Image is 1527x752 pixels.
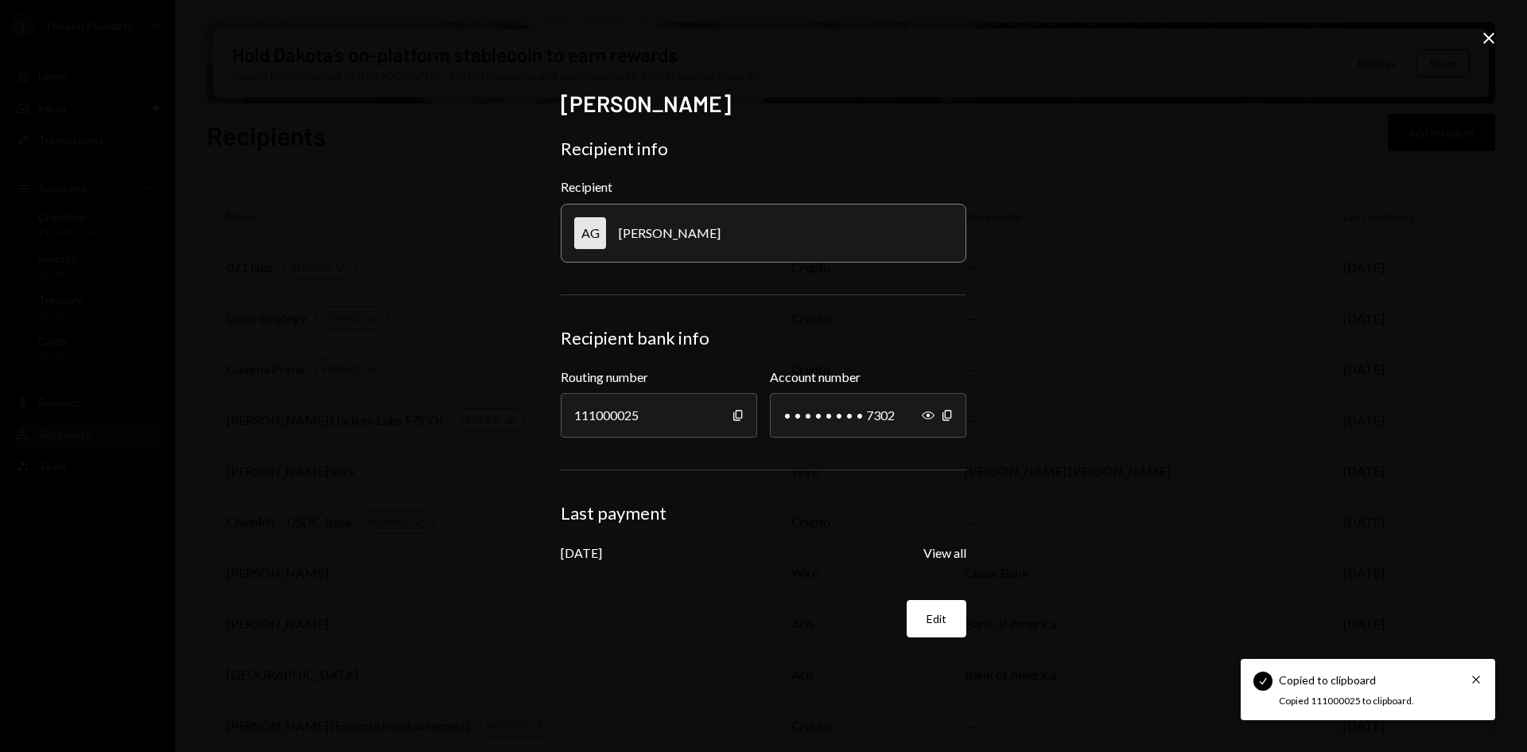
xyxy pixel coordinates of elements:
[1279,695,1447,708] div: Copied 111000025 to clipboard.
[561,138,966,160] div: Recipient info
[770,368,966,387] label: Account number
[561,393,757,438] div: 111000025
[561,368,757,387] label: Routing number
[907,600,966,637] button: Edit
[561,179,966,194] div: Recipient
[1279,672,1376,688] div: Copied to clipboard
[561,327,966,349] div: Recipient bank info
[619,225,721,240] div: [PERSON_NAME]
[770,393,966,438] div: • • • • • • • • 7302
[923,545,966,562] button: View all
[574,217,606,249] div: AG
[561,88,966,119] h2: [PERSON_NAME]
[561,502,966,524] div: Last payment
[561,545,602,560] div: [DATE]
